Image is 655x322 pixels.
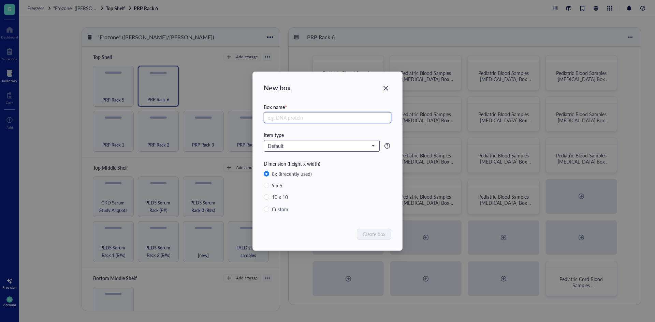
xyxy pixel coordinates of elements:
[380,83,391,94] button: Close
[272,182,282,189] div: 9 x 9
[264,112,391,123] input: e.g. DNA protein
[380,84,391,92] span: Close
[264,83,391,92] div: New box
[272,170,312,178] div: 8 x 8 (recently used)
[264,131,391,139] div: Item type
[272,193,288,201] div: 10 x 10
[357,229,391,240] button: Create box
[264,103,391,111] div: Box name
[268,143,374,149] span: Default
[264,160,391,167] div: Dimension (height x width)
[272,205,288,213] div: Custom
